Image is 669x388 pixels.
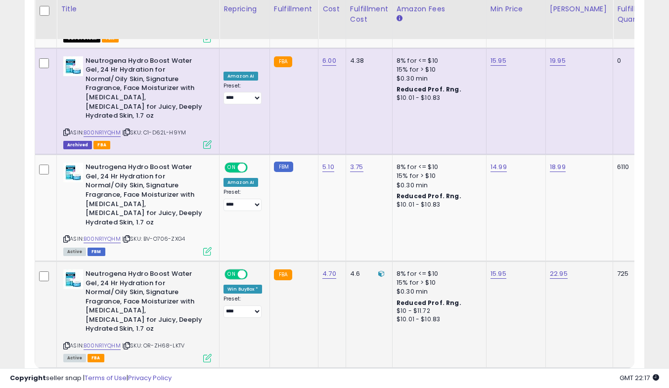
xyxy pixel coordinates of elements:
div: $0.30 min [397,74,479,83]
a: B00NR1YQHM [84,342,121,350]
div: 725 [617,269,648,278]
div: Amazon AI [223,178,258,187]
div: $10.01 - $10.83 [397,94,479,102]
div: Fulfillable Quantity [617,4,651,25]
div: Amazon AI [223,72,258,81]
div: Cost [322,4,342,14]
div: 15% for > $10 [397,65,479,74]
div: 4.38 [350,56,385,65]
div: Fulfillment [274,4,314,14]
b: Reduced Prof. Rng. [397,85,461,93]
div: Fulfillment Cost [350,4,388,25]
span: FBA [93,141,110,149]
b: Neutrogena Hydro Boost Water Gel, 24 Hr Hydration for Normal/Oily Skin, Signature Fragrance, Face... [86,163,206,229]
div: Title [61,4,215,14]
div: 15% for > $10 [397,172,479,180]
div: ASIN: [63,163,212,255]
span: | SKU: BV-O706-ZXG4 [122,235,185,243]
a: B00NR1YQHM [84,235,121,243]
div: 6110 [617,163,648,172]
a: 18.99 [550,162,566,172]
a: Privacy Policy [128,373,172,383]
b: Reduced Prof. Rng. [397,299,461,307]
span: OFF [246,270,262,279]
span: FBM [88,248,105,256]
a: 15.95 [491,269,506,279]
div: 8% for <= $10 [397,269,479,278]
span: ON [225,270,238,279]
small: FBM [274,162,293,172]
a: 6.00 [322,56,336,66]
div: Preset: [223,296,262,318]
b: Neutrogena Hydro Boost Water Gel, 24 Hr Hydration for Normal/Oily Skin, Signature Fragrance, Face... [86,269,206,336]
div: seller snap | | [10,374,172,383]
span: All listings currently available for purchase on Amazon [63,248,86,256]
span: 2025-09-11 22:17 GMT [620,373,659,383]
a: 22.95 [550,269,568,279]
a: Terms of Use [85,373,127,383]
small: FBA [274,56,292,67]
div: $10 - $11.72 [397,307,479,315]
span: All listings currently available for purchase on Amazon [63,354,86,362]
a: 14.99 [491,162,507,172]
a: 3.75 [350,162,363,172]
img: 41e8asrbWRL._SL40_.jpg [63,56,83,76]
div: $0.30 min [397,181,479,190]
small: FBA [274,269,292,280]
span: ON [225,164,238,172]
div: ASIN: [63,269,212,361]
span: OFF [246,164,262,172]
div: 0 [617,56,648,65]
div: Preset: [223,189,262,211]
div: [PERSON_NAME] [550,4,609,14]
img: 41e8asrbWRL._SL40_.jpg [63,163,83,182]
div: Repricing [223,4,266,14]
div: Min Price [491,4,541,14]
div: $10.01 - $10.83 [397,315,479,324]
span: | SKU: OR-ZH68-LKTV [122,342,184,349]
div: Amazon Fees [397,4,482,14]
span: | SKU: C1-D62L-H9YM [122,129,186,136]
div: $0.30 min [397,287,479,296]
span: FBA [88,354,104,362]
span: Listings that have been deleted from Seller Central [63,141,92,149]
div: $10.01 - $10.83 [397,201,479,209]
b: Reduced Prof. Rng. [397,192,461,200]
small: Amazon Fees. [397,14,402,23]
a: 5.10 [322,162,334,172]
div: Win BuyBox * [223,285,262,294]
div: 15% for > $10 [397,278,479,287]
div: 8% for <= $10 [397,56,479,65]
a: B00NR1YQHM [84,129,121,137]
strong: Copyright [10,373,46,383]
a: 15.95 [491,56,506,66]
a: 19.95 [550,56,566,66]
img: 41e8asrbWRL._SL40_.jpg [63,269,83,289]
a: 4.70 [322,269,336,279]
div: 4.6 [350,269,385,278]
div: 8% for <= $10 [397,163,479,172]
div: ASIN: [63,56,212,148]
b: Neutrogena Hydro Boost Water Gel, 24 Hr Hydration for Normal/Oily Skin, Signature Fragrance, Face... [86,56,206,123]
div: Preset: [223,83,262,105]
